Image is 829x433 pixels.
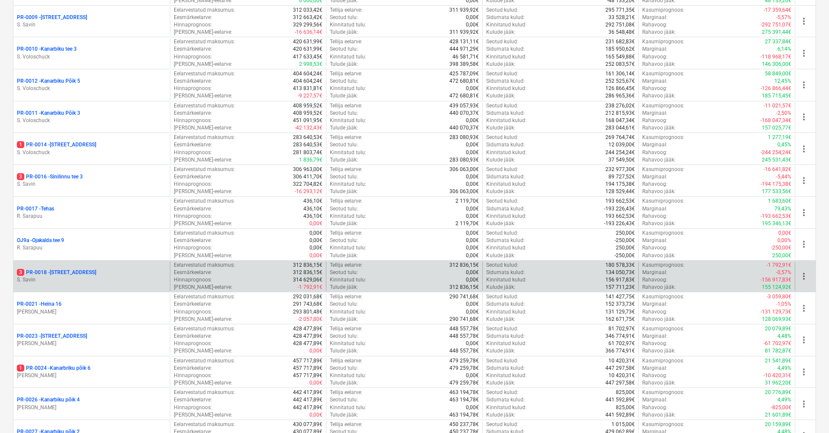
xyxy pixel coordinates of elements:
[486,78,525,85] p: Sidumata kulud :
[486,21,527,29] p: Kinnitatud kulud :
[486,229,518,237] p: Seotud kulud :
[486,141,525,149] p: Sidumata kulud :
[17,333,87,340] p: PR-0023 - [STREET_ADDRESS]
[452,53,479,61] p: 46 581,71€
[605,70,635,78] p: 161 306,14€
[174,53,212,61] p: Hinnaprognoos :
[174,29,232,36] p: [PERSON_NAME]-eelarve :
[293,85,322,92] p: 413 831,81€
[174,92,232,100] p: [PERSON_NAME]-eelarve :
[642,38,684,45] p: Kasumiprognoos :
[605,213,635,220] p: 193 662,53€
[776,110,791,117] p: -2,50%
[761,85,791,92] p: -126 866,44€
[799,112,809,122] span: more_vert
[466,85,479,92] p: 0,00€
[466,141,479,149] p: 0,00€
[778,229,791,237] p: 0,00€
[768,197,791,205] p: 1 683,60€
[486,156,515,164] p: Kulude jääk :
[486,124,515,132] p: Kulude jääk :
[777,45,791,53] p: 6,14%
[799,239,809,249] span: more_vert
[449,78,479,85] p: 472 680,81€
[330,229,362,237] p: Tellija eelarve :
[762,92,791,100] p: 185 715,45€
[17,173,83,181] p: PR-0016 - Sinilinnu tee 3
[642,188,676,195] p: Rahavoo jääk :
[642,53,667,61] p: Rahavoog :
[642,61,676,68] p: Rahavoo jääk :
[642,78,667,85] p: Marginaal :
[293,14,322,21] p: 312 663,42€
[466,181,479,188] p: 0,00€
[174,102,235,110] p: Eelarvestatud maksumus :
[174,78,212,85] p: Eesmärkeelarve :
[17,404,166,411] p: [PERSON_NAME]
[455,220,479,227] p: 2 119,70€
[466,173,479,181] p: 0,00€
[642,205,667,213] p: Marginaal :
[605,92,635,100] p: 286 965,36€
[330,45,358,53] p: Seotud tulu :
[174,181,212,188] p: Hinnaprognoos :
[330,53,366,61] p: Kinnitatud tulu :
[466,229,479,237] p: 0,00€
[293,173,322,181] p: 306 411,70€
[17,269,96,276] p: PR-0018 - [STREET_ADDRESS]
[17,205,166,220] div: PR-0017 -TehasR. Sarapuu
[642,92,676,100] p: Rahavoo jääk :
[605,149,635,156] p: 244 254,24€
[293,45,322,53] p: 420 631,99€
[293,110,322,117] p: 408 959,52€
[174,141,212,149] p: Eesmärkeelarve :
[642,45,667,53] p: Marginaal :
[293,134,322,141] p: 283 640,53€
[330,156,358,164] p: Tulude jääk :
[642,141,667,149] p: Marginaal :
[466,14,479,21] p: 0,00€
[17,365,24,372] span: 1
[449,134,479,141] p: 283 080,93€
[466,205,479,213] p: 0,00€
[466,21,479,29] p: 0,00€
[605,38,635,45] p: 231 682,83€
[17,173,166,188] div: 3PR-0016 -Sinilinnu tee 3S. Savin
[17,396,80,404] p: PR-0026 - Kanarbiku põik 4
[774,78,791,85] p: 12,45%
[642,6,684,14] p: Kasumiprognoos :
[174,229,235,237] p: Eelarvestatud maksumus :
[330,61,358,68] p: Tulude jääk :
[799,367,809,377] span: more_vert
[605,21,635,29] p: 292 751,08€
[486,14,525,21] p: Sidumata kulud :
[449,102,479,110] p: 439 057,93€
[449,156,479,164] p: 283 080,93€
[17,340,166,347] p: [PERSON_NAME]
[449,38,479,45] p: 428 131,11€
[466,149,479,156] p: 0,00€
[295,124,322,132] p: -42 132,43€
[330,78,358,85] p: Seotud tulu :
[330,6,362,14] p: Tellija eelarve :
[608,14,635,21] p: 33 528,21€
[17,396,166,411] div: PR-0026 -Kanarbiku põik 4[PERSON_NAME]
[486,29,515,36] p: Kulude jääk :
[330,237,358,244] p: Seotud tulu :
[293,53,322,61] p: 417 633,45€
[17,365,91,372] p: PR-0024 - Kanarbriku põik 6
[174,6,235,14] p: Eelarvestatud maksumus :
[330,213,366,220] p: Kinnitatud tulu :
[449,70,479,78] p: 425 787,09€
[761,149,791,156] p: -244 254,24€
[17,141,96,149] p: PR-0014 - [STREET_ADDRESS]
[605,45,635,53] p: 185 950,62€
[486,134,518,141] p: Seotud kulud :
[776,14,791,21] p: -5,57%
[17,181,166,188] p: S. Savin
[761,213,791,220] p: -193 662,53€
[642,134,684,141] p: Kasumiprognoos :
[330,166,362,173] p: Tellija eelarve :
[449,29,479,36] p: 311 939,92€
[776,173,791,181] p: -5,44%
